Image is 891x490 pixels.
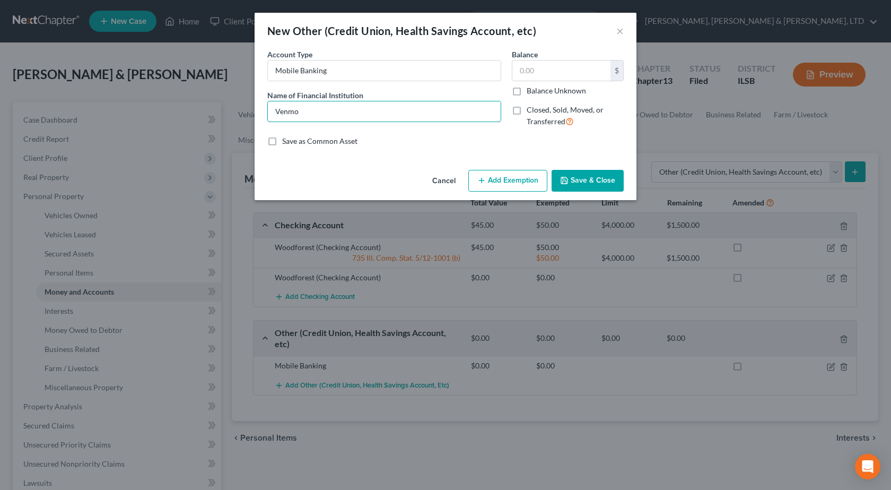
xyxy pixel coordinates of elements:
label: Save as Common Asset [282,136,357,147]
span: Closed, Sold, Moved, or Transferred [527,105,604,126]
div: New Other (Credit Union, Health Savings Account, etc) [267,23,536,38]
button: Add Exemption [468,170,547,192]
input: Enter name... [268,101,501,122]
input: Credit Union, HSA, etc [268,61,501,81]
label: Balance Unknown [527,85,586,96]
div: Open Intercom Messenger [855,454,880,479]
label: Account Type [267,49,312,60]
button: Cancel [424,171,464,192]
div: $ [610,61,623,81]
button: × [616,24,624,37]
span: Name of Financial Institution [267,91,363,100]
input: 0.00 [512,61,610,81]
label: Balance [512,49,538,60]
button: Save & Close [552,170,624,192]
